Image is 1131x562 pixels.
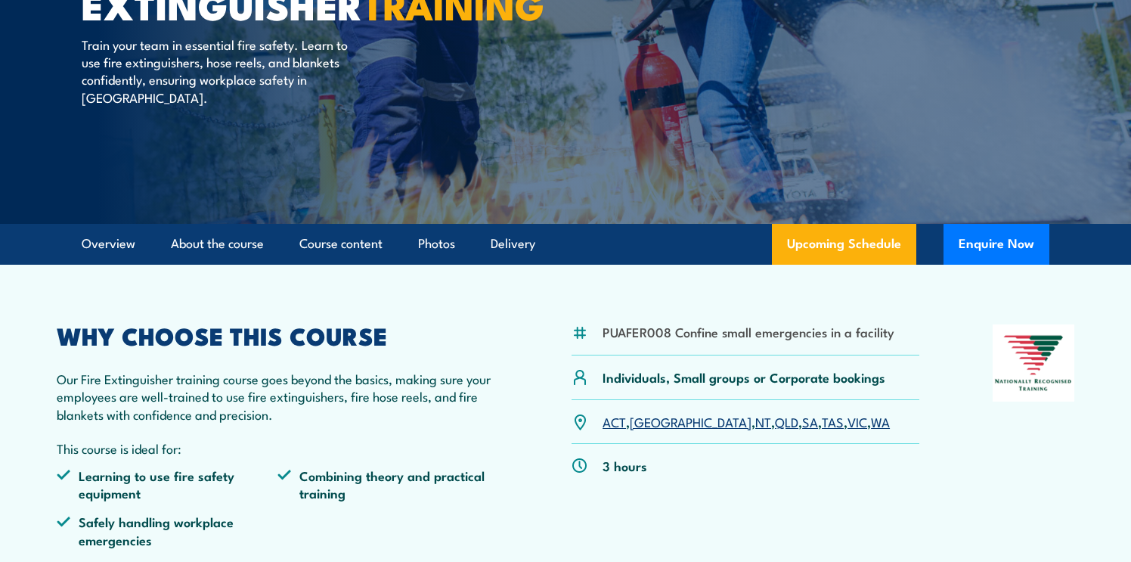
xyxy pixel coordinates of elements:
p: Our Fire Extinguisher training course goes beyond the basics, making sure your employees are well... [57,370,498,423]
button: Enquire Now [944,224,1049,265]
p: 3 hours [603,457,647,474]
li: Combining theory and practical training [277,467,498,502]
li: PUAFER008 Confine small emergencies in a facility [603,323,894,340]
p: Train your team in essential fire safety. Learn to use fire extinguishers, hose reels, and blanke... [82,36,358,107]
p: This course is ideal for: [57,439,498,457]
a: NT [755,412,771,430]
li: Learning to use fire safety equipment [57,467,277,502]
a: About the course [171,224,264,264]
a: Photos [418,224,455,264]
h2: WHY CHOOSE THIS COURSE [57,324,498,346]
p: , , , , , , , [603,413,890,430]
a: Course content [299,224,383,264]
a: Upcoming Schedule [772,224,916,265]
a: [GEOGRAPHIC_DATA] [630,412,751,430]
li: Safely handling workplace emergencies [57,513,277,548]
a: SA [802,412,818,430]
a: Delivery [491,224,535,264]
p: Individuals, Small groups or Corporate bookings [603,368,885,386]
a: TAS [822,412,844,430]
a: WA [871,412,890,430]
img: Nationally Recognised Training logo. [993,324,1074,402]
a: Overview [82,224,135,264]
a: VIC [847,412,867,430]
a: QLD [775,412,798,430]
a: ACT [603,412,626,430]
